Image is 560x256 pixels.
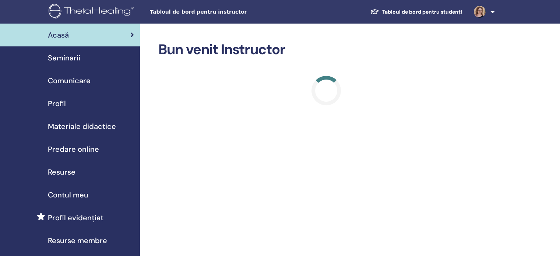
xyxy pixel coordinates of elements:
[48,121,116,132] span: Materiale didactice
[474,6,486,18] img: default.jpg
[48,166,75,178] span: Resurse
[48,212,103,223] span: Profil evidențiat
[48,235,107,246] span: Resurse membre
[48,29,69,41] span: Acasă
[48,52,80,63] span: Seminarii
[370,8,379,15] img: graduation-cap-white.svg
[48,189,88,200] span: Contul meu
[49,4,137,20] img: logo.png
[158,41,494,58] h2: Bun venit Instructor
[48,144,99,155] span: Predare online
[48,98,66,109] span: Profil
[150,8,260,16] span: Tabloul de bord pentru instructor
[48,75,91,86] span: Comunicare
[364,5,468,19] a: Tabloul de bord pentru studenți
